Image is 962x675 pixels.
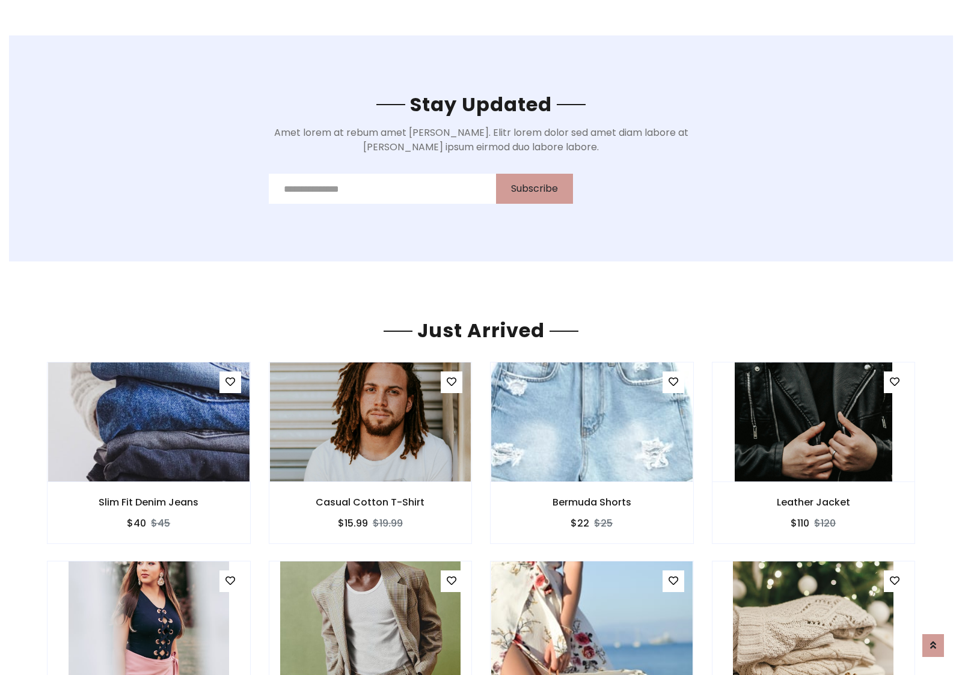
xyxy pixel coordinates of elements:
[151,516,170,530] del: $45
[405,91,557,118] span: Stay Updated
[491,496,693,508] h6: Bermuda Shorts
[496,174,573,204] button: Subscribe
[814,516,836,530] del: $120
[594,516,613,530] del: $25
[571,518,589,529] h6: $22
[373,516,403,530] del: $19.99
[47,496,250,508] h6: Slim Fit Denim Jeans
[269,126,694,154] p: Amet lorem at rebum amet [PERSON_NAME]. Elitr lorem dolor sed amet diam labore at [PERSON_NAME] i...
[127,518,146,529] h6: $40
[412,317,550,344] span: Just Arrived
[338,518,368,529] h6: $15.99
[269,496,472,508] h6: Casual Cotton T-Shirt
[712,496,915,508] h6: Leather Jacket
[791,518,809,529] h6: $110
